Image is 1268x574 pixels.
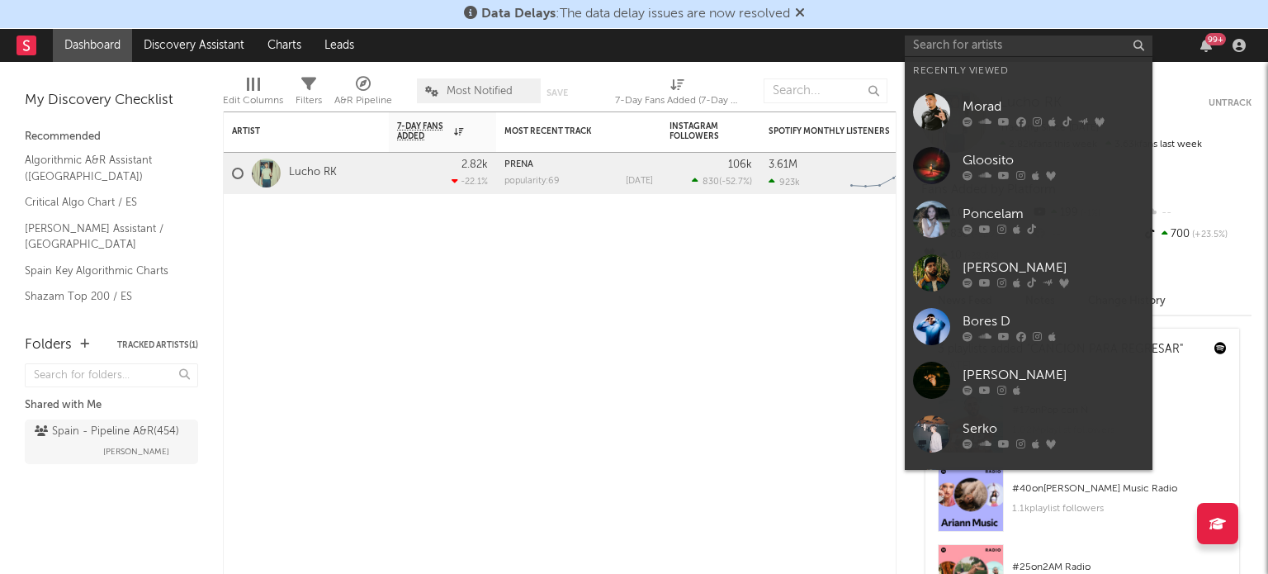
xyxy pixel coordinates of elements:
button: 99+ [1200,39,1212,52]
a: Poncelam [905,192,1152,246]
div: Spain - Pipeline A&R ( 454 ) [35,422,179,442]
div: PREÑÁ [504,160,653,169]
span: +23.5 % [1190,230,1228,240]
a: Morad [905,85,1152,139]
a: Serko [905,407,1152,461]
a: [PERSON_NAME] [905,353,1152,407]
span: 7-Day Fans Added [397,121,450,141]
span: [PERSON_NAME] [103,442,169,462]
input: Search... [764,78,887,103]
div: A&R Pipeline [334,70,392,118]
span: : The data delay issues are now resolved [481,7,790,21]
a: Leads [313,29,366,62]
div: 923k [769,177,800,187]
a: Discovery Assistant [132,29,256,62]
div: Filters [296,91,322,111]
div: Edit Columns [223,70,283,118]
div: # 40 on [PERSON_NAME] Music Radio [1012,479,1227,499]
div: 1.1k playlist followers [1012,499,1227,519]
div: -22.1 % [452,176,488,187]
button: Tracked Artists(1) [117,341,198,349]
a: Gloosito [905,139,1152,192]
a: Critical Algo Chart / ES [25,193,182,211]
div: Serko [963,419,1144,439]
div: [PERSON_NAME] [963,365,1144,385]
span: -52.7 % [722,178,750,187]
a: Dashboard [53,29,132,62]
div: 7-Day Fans Added (7-Day Fans Added) [615,70,739,118]
div: 106k [728,159,752,170]
div: Recently Viewed [913,61,1144,81]
div: My Discovery Checklist [25,91,198,111]
div: 2.82k [461,159,488,170]
div: Recommended [25,127,198,147]
span: 830 [703,178,719,187]
input: Search for artists [905,36,1152,56]
div: Spotify Monthly Listeners [769,126,892,136]
div: Poncelam [963,204,1144,224]
div: [PERSON_NAME] [963,258,1144,278]
span: Dismiss [795,7,805,21]
a: Bores D [905,300,1152,353]
div: Filters [296,70,322,118]
div: Morad [963,97,1144,116]
div: Bores D [963,311,1144,331]
div: 7-Day Fans Added (7-Day Fans Added) [615,91,739,111]
a: Shazam Top 200 / ES [25,287,182,306]
span: Most Notified [447,86,513,97]
a: Algorithmic A&R Assistant ([GEOGRAPHIC_DATA]) [25,151,182,185]
div: Gloosito [963,150,1144,170]
button: Untrack [1209,95,1251,111]
span: Data Delays [481,7,556,21]
svg: Chart title [843,153,917,194]
a: PREÑÁ [504,160,533,169]
div: Artist [232,126,356,136]
a: Spain Key Algorithmic Charts [25,262,182,280]
a: [PERSON_NAME] [905,246,1152,300]
a: [PERSON_NAME] Assistant / [GEOGRAPHIC_DATA] [25,220,182,254]
a: Charts [256,29,313,62]
div: -- [1142,202,1251,224]
div: Most Recent Track [504,126,628,136]
a: Spain - Pipeline A&R(454)[PERSON_NAME] [25,420,198,464]
div: A&R Pipeline [334,91,392,111]
div: ( ) [692,176,752,187]
a: #40on[PERSON_NAME] Music Radio1.1kplaylist followers [925,466,1239,544]
div: 700 [1142,224,1251,245]
div: Folders [25,335,72,355]
div: 99 + [1205,33,1226,45]
div: [DATE] [626,177,653,186]
div: Instagram Followers [669,121,727,141]
div: 3.61M [769,159,797,170]
a: [PERSON_NAME] [905,461,1152,515]
a: Lucho RK [289,166,337,180]
div: popularity: 69 [504,177,560,186]
input: Search for folders... [25,363,198,387]
button: Save [546,88,568,97]
div: Shared with Me [25,396,198,415]
div: Edit Columns [223,91,283,111]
